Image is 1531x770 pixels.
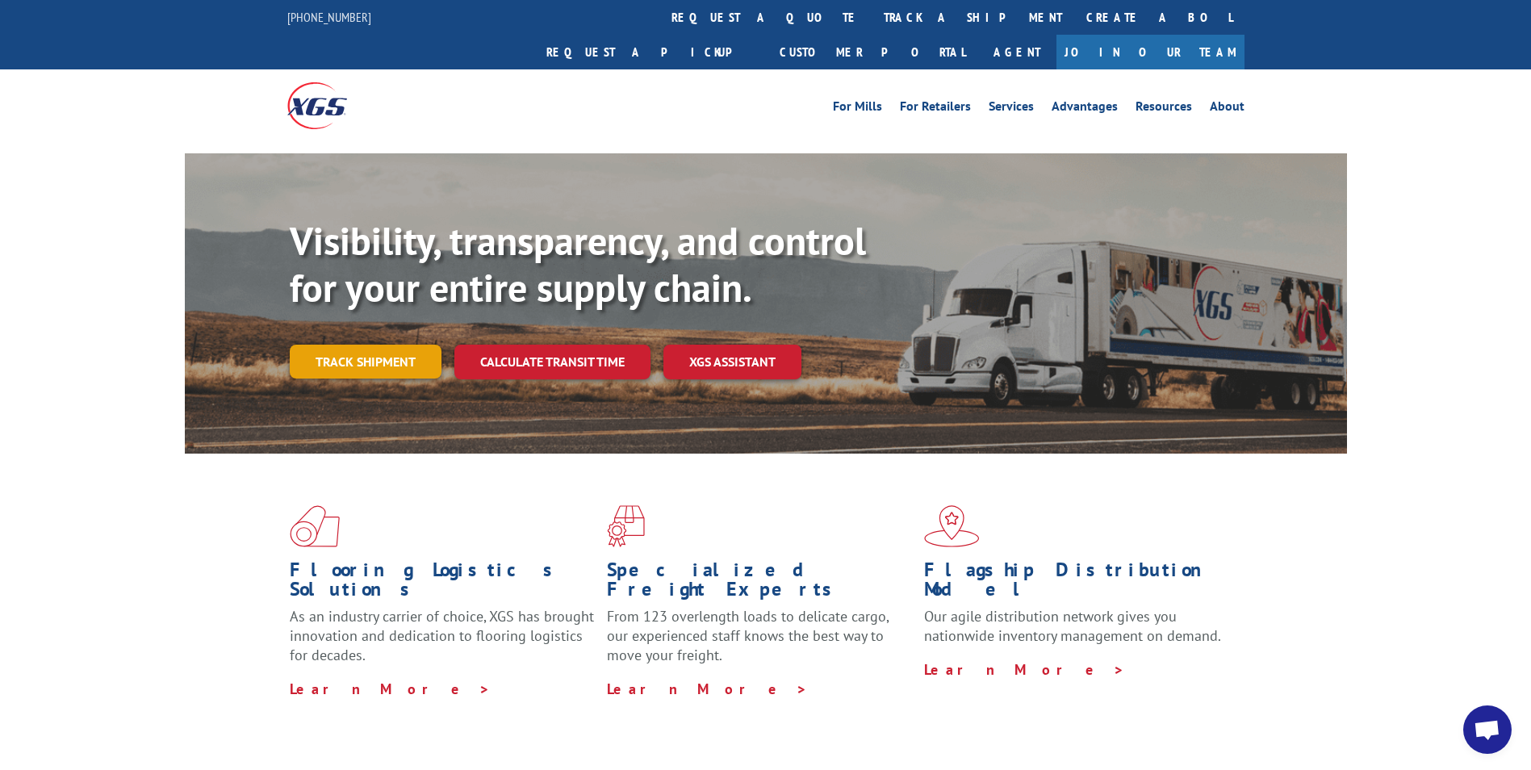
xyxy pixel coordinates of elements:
a: Learn More > [290,680,491,698]
a: Track shipment [290,345,441,379]
a: Calculate transit time [454,345,650,379]
img: xgs-icon-flagship-distribution-model-red [924,505,980,547]
a: Customer Portal [768,35,977,69]
a: Advantages [1052,100,1118,118]
b: Visibility, transparency, and control for your entire supply chain. [290,216,866,312]
a: Agent [977,35,1056,69]
a: XGS ASSISTANT [663,345,801,379]
a: Join Our Team [1056,35,1244,69]
a: Services [989,100,1034,118]
p: From 123 overlength loads to delicate cargo, our experienced staff knows the best way to move you... [607,607,912,679]
a: For Mills [833,100,882,118]
a: About [1210,100,1244,118]
h1: Flooring Logistics Solutions [290,560,595,607]
a: Request a pickup [534,35,768,69]
a: Learn More > [607,680,808,698]
h1: Flagship Distribution Model [924,560,1229,607]
img: xgs-icon-focused-on-flooring-red [607,505,645,547]
a: For Retailers [900,100,971,118]
a: Resources [1136,100,1192,118]
a: Learn More > [924,660,1125,679]
h1: Specialized Freight Experts [607,560,912,607]
a: Open chat [1463,705,1512,754]
a: [PHONE_NUMBER] [287,9,371,25]
span: As an industry carrier of choice, XGS has brought innovation and dedication to flooring logistics... [290,607,594,664]
img: xgs-icon-total-supply-chain-intelligence-red [290,505,340,547]
span: Our agile distribution network gives you nationwide inventory management on demand. [924,607,1221,645]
